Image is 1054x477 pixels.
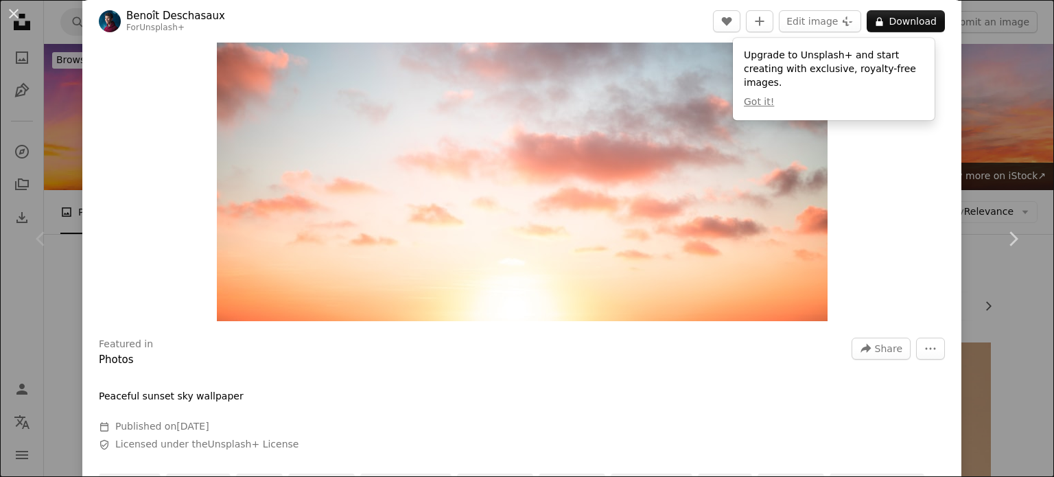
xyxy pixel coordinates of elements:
[99,10,121,32] img: Go to Benoît Deschasaux's profile
[972,173,1054,305] a: Next
[713,10,740,32] button: Like
[99,390,244,404] p: Peaceful sunset sky wallpaper
[916,338,945,360] button: More Actions
[115,421,209,432] span: Published on
[867,10,945,32] button: Download
[126,23,225,34] div: For
[744,95,774,109] button: Got it!
[733,38,935,120] div: Upgrade to Unsplash+ and start creating with exclusive, royalty-free images.
[139,23,185,32] a: Unsplash+
[779,10,861,32] button: Edit image
[852,338,911,360] button: Share this image
[115,438,298,452] span: Licensed under the
[746,10,773,32] button: Add to Collection
[176,421,209,432] time: November 11, 2022 at 7:36:07 AM GMT+1
[99,353,134,366] a: Photos
[126,9,225,23] a: Benoît Deschasaux
[99,338,153,351] h3: Featured in
[208,439,299,450] a: Unsplash+ License
[875,338,902,359] span: Share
